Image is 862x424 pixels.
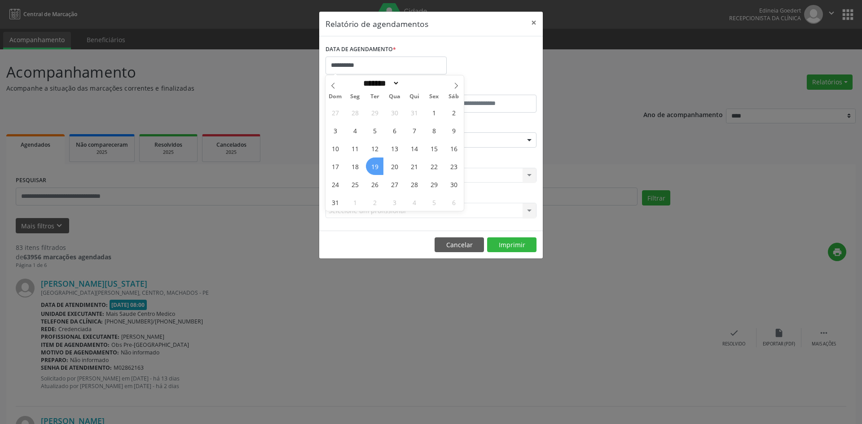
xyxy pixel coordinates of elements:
span: Sáb [444,94,464,100]
span: Agosto 25, 2025 [346,175,364,193]
span: Agosto 1, 2025 [425,104,443,121]
span: Julho 30, 2025 [386,104,403,121]
span: Agosto 4, 2025 [346,122,364,139]
button: Imprimir [487,237,537,253]
span: Setembro 6, 2025 [445,193,462,211]
span: Ter [365,94,385,100]
span: Agosto 12, 2025 [366,140,383,157]
span: Agosto 30, 2025 [445,175,462,193]
select: Month [360,79,400,88]
button: Close [525,12,543,34]
span: Agosto 11, 2025 [346,140,364,157]
span: Agosto 16, 2025 [445,140,462,157]
span: Agosto 15, 2025 [425,140,443,157]
span: Agosto 13, 2025 [386,140,403,157]
span: Agosto 14, 2025 [405,140,423,157]
span: Agosto 18, 2025 [346,157,364,175]
span: Agosto 6, 2025 [386,122,403,139]
span: Agosto 9, 2025 [445,122,462,139]
span: Agosto 27, 2025 [386,175,403,193]
span: Setembro 2, 2025 [366,193,383,211]
span: Sex [424,94,444,100]
span: Agosto 2, 2025 [445,104,462,121]
span: Julho 29, 2025 [366,104,383,121]
span: Agosto 7, 2025 [405,122,423,139]
span: Agosto 26, 2025 [366,175,383,193]
span: Agosto 24, 2025 [326,175,344,193]
span: Julho 27, 2025 [326,104,344,121]
span: Agosto 28, 2025 [405,175,423,193]
span: Setembro 5, 2025 [425,193,443,211]
span: Agosto 21, 2025 [405,157,423,175]
span: Seg [345,94,365,100]
button: Cancelar [435,237,484,253]
span: Agosto 10, 2025 [326,140,344,157]
span: Setembro 1, 2025 [346,193,364,211]
label: ATÉ [433,81,537,95]
span: Julho 31, 2025 [405,104,423,121]
span: Agosto 20, 2025 [386,157,403,175]
span: Julho 28, 2025 [346,104,364,121]
span: Setembro 4, 2025 [405,193,423,211]
span: Agosto 3, 2025 [326,122,344,139]
span: Dom [325,94,345,100]
label: DATA DE AGENDAMENTO [325,43,396,57]
h5: Relatório de agendamentos [325,18,428,30]
span: Setembro 3, 2025 [386,193,403,211]
span: Agosto 8, 2025 [425,122,443,139]
span: Agosto 19, 2025 [366,157,383,175]
span: Agosto 23, 2025 [445,157,462,175]
span: Qua [385,94,405,100]
span: Agosto 5, 2025 [366,122,383,139]
span: Agosto 29, 2025 [425,175,443,193]
span: Qui [405,94,424,100]
input: Year [400,79,429,88]
span: Agosto 31, 2025 [326,193,344,211]
span: Agosto 17, 2025 [326,157,344,175]
span: Agosto 22, 2025 [425,157,443,175]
